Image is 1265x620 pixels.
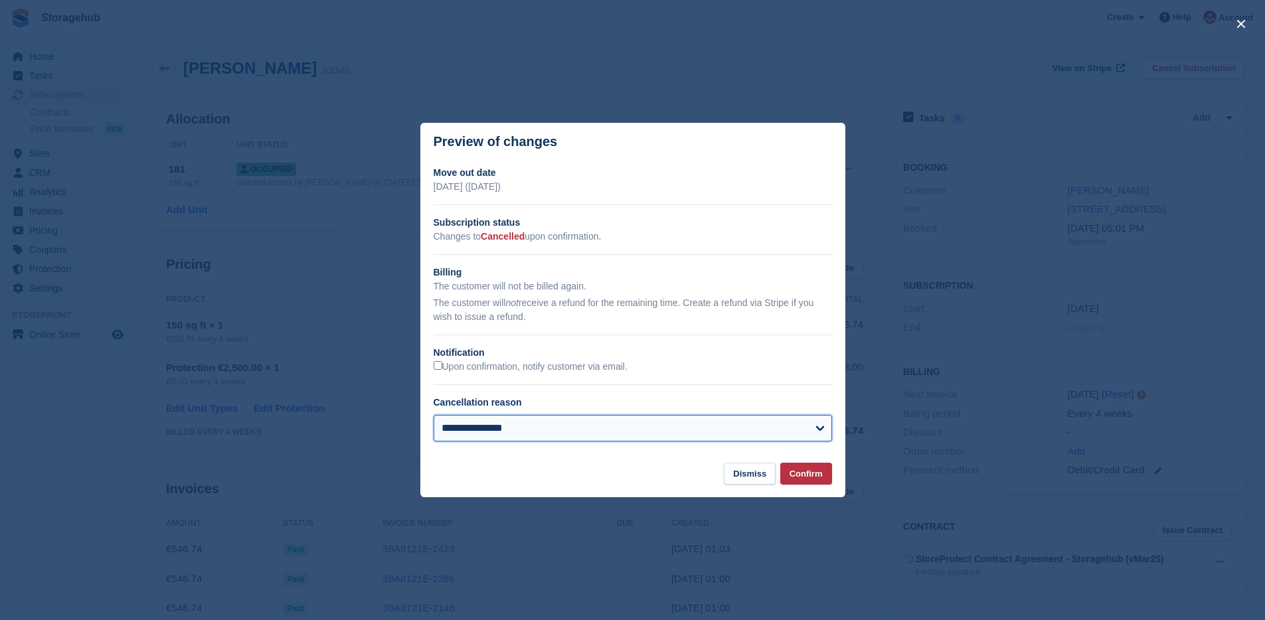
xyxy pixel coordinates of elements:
button: Confirm [780,463,832,485]
button: close [1230,13,1252,35]
label: Cancellation reason [434,397,522,408]
p: The customer will not be billed again. [434,279,832,293]
input: Upon confirmation, notify customer via email. [434,361,442,370]
label: Upon confirmation, notify customer via email. [434,361,628,373]
p: Changes to upon confirmation. [434,230,832,244]
p: [DATE] ([DATE]) [434,180,832,194]
h2: Subscription status [434,216,832,230]
h2: Notification [434,346,832,360]
h2: Move out date [434,166,832,180]
p: The customer will receive a refund for the remaining time. Create a refund via Stripe if you wish... [434,296,832,324]
em: not [505,297,518,308]
p: Preview of changes [434,134,558,149]
h2: Billing [434,266,832,279]
button: Dismiss [724,463,776,485]
span: Cancelled [481,231,525,242]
